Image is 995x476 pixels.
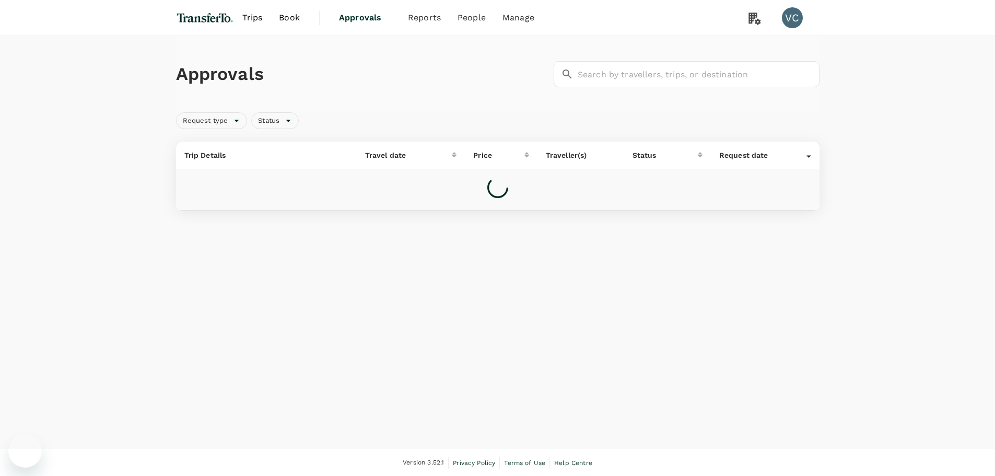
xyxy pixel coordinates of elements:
div: Status [633,150,698,160]
span: Privacy Policy [453,459,495,467]
span: Status [252,116,286,126]
span: Version 3.52.1 [403,458,444,468]
span: Help Centre [554,459,592,467]
div: Request date [719,150,806,160]
div: VC [782,7,803,28]
span: People [458,11,486,24]
a: Privacy Policy [453,457,495,469]
img: TransferTo Investments Pte Ltd [176,6,234,29]
div: Request type [176,112,248,129]
a: Help Centre [554,457,592,469]
p: Traveller(s) [546,150,616,160]
span: Request type [177,116,235,126]
p: Trip Details [184,150,348,160]
span: Manage [502,11,534,24]
div: Price [473,150,524,160]
span: Trips [242,11,263,24]
div: Status [251,112,299,129]
h1: Approvals [176,63,549,85]
iframe: Button to launch messaging window [8,434,42,468]
span: Reports [408,11,441,24]
span: Terms of Use [504,459,545,467]
div: Travel date [365,150,452,160]
a: Terms of Use [504,457,545,469]
span: Book [279,11,300,24]
input: Search by travellers, trips, or destination [578,61,820,87]
span: Approvals [339,11,391,24]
